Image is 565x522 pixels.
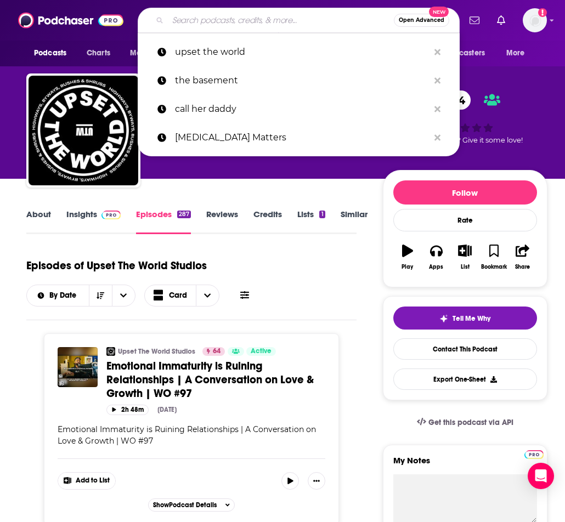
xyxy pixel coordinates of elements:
[393,209,537,231] div: Rate
[26,209,51,234] a: About
[106,359,325,400] a: Emotional Immaturity is Ruining Relationships | A Conversation on Love & Growth | WO #97
[393,307,537,330] button: tell me why sparkleTell Me Why
[58,347,98,387] img: Emotional Immaturity is Ruining Relationships | A Conversation on Love & Growth | WO #97
[130,46,169,61] span: Monitoring
[408,136,523,144] span: Good podcast? Give it some love!
[136,209,191,234] a: Episodes287
[58,473,115,489] button: Show More Button
[76,476,110,485] span: Add to List
[524,449,544,459] a: Pro website
[428,418,513,427] span: Get this podcast via API
[66,209,121,234] a: InsightsPodchaser Pro
[523,8,547,32] img: User Profile
[408,409,522,436] a: Get this podcast via API
[157,406,177,413] div: [DATE]
[18,10,123,31] img: Podchaser - Follow, Share and Rate Podcasts
[251,346,272,357] span: Active
[138,123,460,152] a: [MEDICAL_DATA] Matters
[148,498,235,512] button: ShowPodcast Details
[29,76,138,185] img: Upset The World Studios
[175,95,429,123] p: call her daddy
[394,14,449,27] button: Open AdvancedNew
[138,66,460,95] a: the basement
[393,368,537,390] button: Export One-Sheet
[206,209,238,234] a: Reviews
[138,8,460,33] div: Search podcasts, credits, & more...
[118,347,195,356] a: Upset The World Studios
[399,18,444,23] span: Open Advanced
[528,463,554,489] div: Open Intercom Messenger
[58,424,316,446] span: Emotional Immaturity is Ruining Relationships | A Conversation on Love & Growth | WO #97
[213,346,221,357] span: 64
[499,43,539,64] button: open menu
[253,209,282,234] a: Credits
[508,237,536,277] button: Share
[101,211,121,219] img: Podchaser Pro
[80,43,117,64] a: Charts
[453,314,490,323] span: Tell Me Why
[393,455,537,474] label: My Notes
[481,264,507,270] div: Bookmark
[297,209,325,234] a: Lists1
[425,43,501,64] button: open menu
[169,292,187,299] span: Card
[479,237,508,277] button: Bookmark
[202,347,225,356] a: 64
[106,405,149,415] button: 2h 48m
[422,237,450,277] button: Apps
[175,66,429,95] p: the basement
[168,12,394,29] input: Search podcasts, credits, & more...
[393,338,537,360] a: Contact This Podcast
[153,501,217,509] span: Show Podcast Details
[393,180,537,205] button: Follow
[89,285,112,306] button: Sort Direction
[122,43,183,64] button: open menu
[429,7,449,17] span: New
[175,123,429,152] p: Mast Cell Matters
[26,43,81,64] button: open menu
[341,209,368,234] a: Similar
[26,285,135,307] h2: Choose List sort
[144,285,220,307] button: Choose View
[461,264,470,270] div: List
[177,211,191,218] div: 287
[523,8,547,32] span: Logged in as heidi.egloff
[319,211,325,218] div: 1
[429,264,443,270] div: Apps
[451,237,479,277] button: List
[524,450,544,459] img: Podchaser Pro
[106,347,115,356] img: Upset The World Studios
[138,38,460,66] a: upset the world
[393,237,422,277] button: Play
[246,347,276,356] a: Active
[26,259,207,273] h1: Episodes of Upset The World Studios
[49,292,80,299] span: By Date
[402,264,413,270] div: Play
[515,264,530,270] div: Share
[138,95,460,123] a: call her daddy
[27,292,89,299] button: open menu
[493,11,510,30] a: Show notifications dropdown
[523,8,547,32] button: Show profile menu
[439,314,448,323] img: tell me why sparkle
[34,46,66,61] span: Podcasts
[106,359,314,400] span: Emotional Immaturity is Ruining Relationships | A Conversation on Love & Growth | WO #97
[506,46,525,61] span: More
[538,8,547,17] svg: Add a profile image
[383,83,547,151] div: 64Good podcast? Give it some love!
[308,472,325,490] button: Show More Button
[112,285,135,306] button: open menu
[465,11,484,30] a: Show notifications dropdown
[87,46,110,61] span: Charts
[175,38,429,66] p: upset the world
